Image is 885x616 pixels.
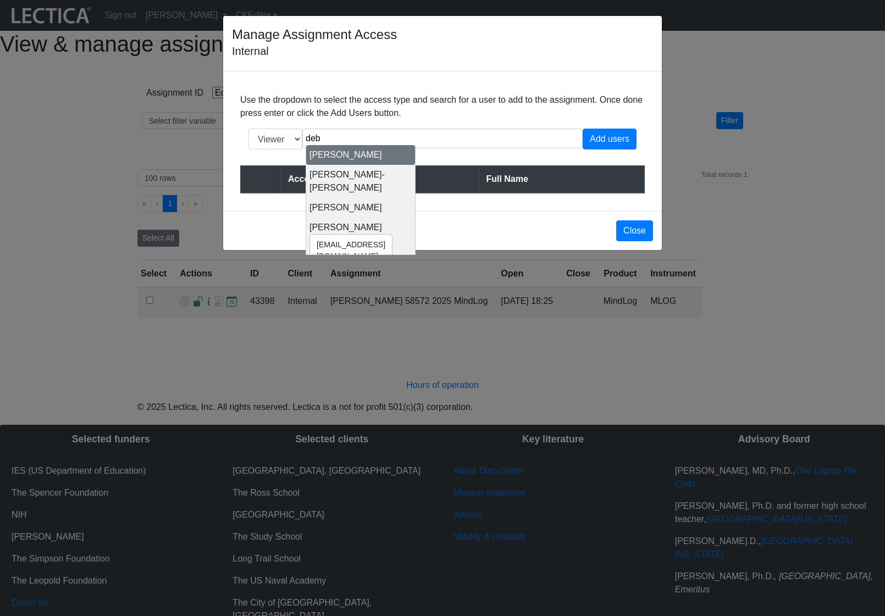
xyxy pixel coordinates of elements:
[232,45,397,58] h5: Internal
[616,220,653,241] button: Close
[240,93,645,120] p: Use the dropdown to select the access type and search for a user to add to the assignment. Once d...
[232,25,397,45] h4: Manage Assignment Access
[306,132,416,145] input: deb
[583,129,637,149] div: Add users
[309,221,382,234] div: [PERSON_NAME]
[309,201,382,214] div: [PERSON_NAME]
[309,168,412,195] div: [PERSON_NAME]-[PERSON_NAME]
[309,148,382,162] div: [PERSON_NAME]
[281,166,479,193] th: Access Type
[310,235,392,267] div: [EMAIL_ADDRESS][DOMAIN_NAME]
[479,166,645,193] th: Full Name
